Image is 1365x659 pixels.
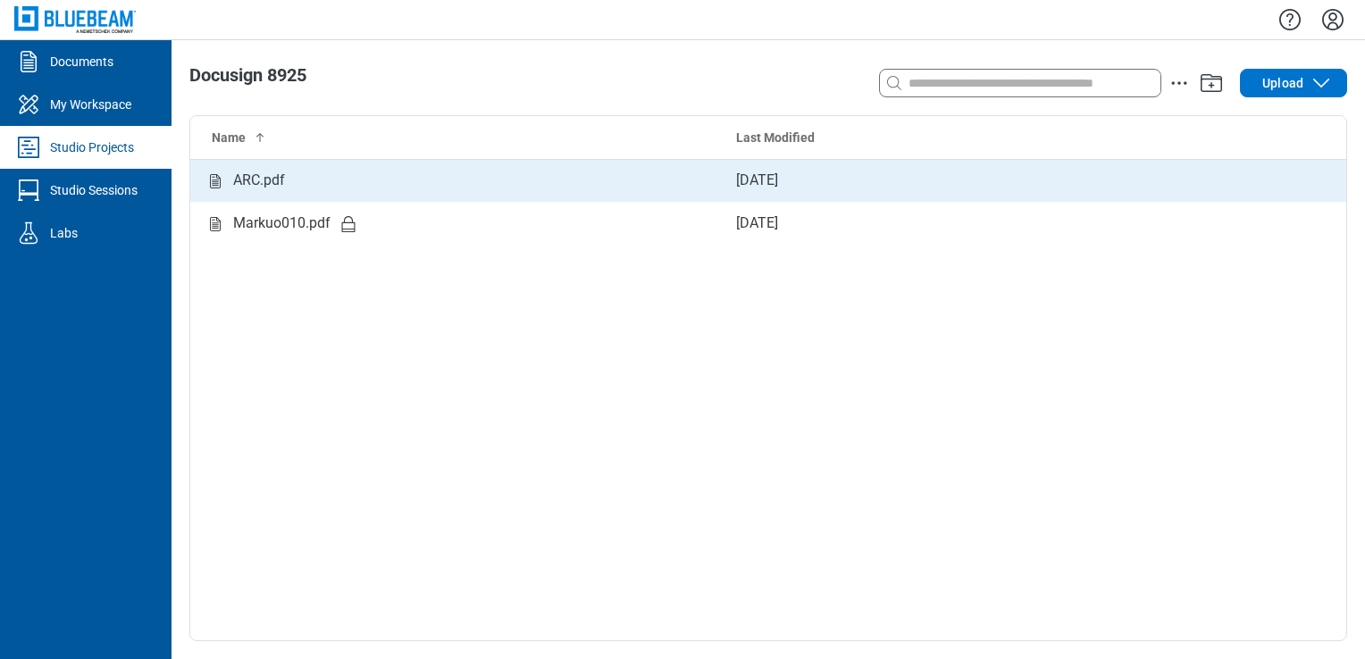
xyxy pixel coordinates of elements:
button: action-menu [1168,72,1190,94]
svg: My Workspace [14,90,43,119]
button: Settings [1319,4,1347,35]
svg: Labs [14,219,43,247]
td: [DATE] [722,159,1230,202]
svg: Studio Sessions [14,176,43,204]
table: Studio items table [190,116,1346,245]
button: Add [1197,69,1226,97]
span: Upload [1262,74,1303,92]
img: Bluebeam, Inc. [14,6,136,32]
svg: Studio Projects [14,133,43,162]
div: Last Modified [736,129,1216,146]
td: [DATE] [722,202,1230,245]
span: Docusign 8925 [189,64,306,86]
button: Upload [1240,69,1347,97]
div: Name [212,129,708,146]
div: Studio Sessions [50,181,138,199]
svg: Documents [14,47,43,76]
div: My Workspace [50,96,131,113]
div: Documents [50,53,113,71]
div: Studio Projects [50,138,134,156]
div: ARC.pdf [233,170,285,192]
div: Labs [50,224,78,242]
div: Markuo010.pdf [233,213,331,235]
